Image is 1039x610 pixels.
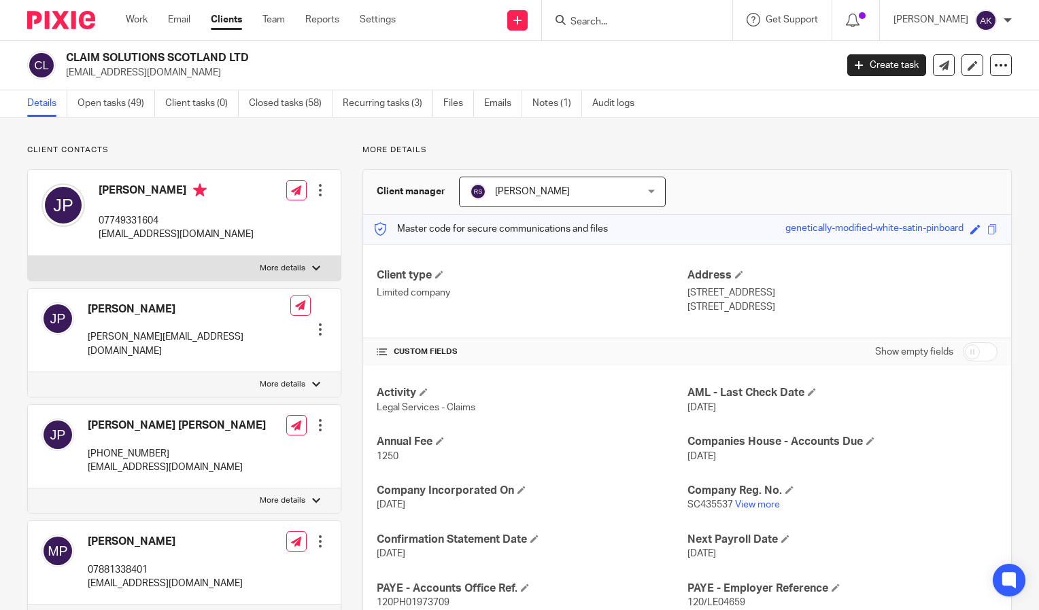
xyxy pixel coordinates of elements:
[88,535,243,549] h4: [PERSON_NAME]
[687,435,998,449] h4: Companies House - Accounts Due
[66,66,827,79] p: [EMAIL_ADDRESS][DOMAIN_NAME]
[687,403,716,412] span: [DATE]
[687,581,998,596] h4: PAYE - Employer Reference
[443,90,474,117] a: Files
[687,268,998,283] h4: Address
[168,13,190,26] a: Email
[373,222,608,236] p: Master code for secure communications and files
[495,187,570,196] span: [PERSON_NAME]
[260,495,305,506] p: More details
[377,286,687,300] p: Limited company
[88,563,243,577] p: 07881338401
[260,263,305,274] p: More details
[377,435,687,449] h4: Annual Fee
[687,386,998,400] h4: AML - Last Check Date
[78,90,155,117] a: Open tasks (49)
[687,300,998,314] p: [STREET_ADDRESS]
[126,13,148,26] a: Work
[41,535,74,567] img: svg%3E
[88,577,243,590] p: [EMAIL_ADDRESS][DOMAIN_NAME]
[377,598,449,607] span: 120PH01973709
[484,90,522,117] a: Emails
[377,533,687,547] h4: Confirmation Statement Date
[687,484,998,498] h4: Company Reg. No.
[27,51,56,79] img: svg%3E
[99,183,254,200] h4: [PERSON_NAME]
[27,90,67,117] a: Details
[687,286,998,300] p: [STREET_ADDRESS]
[377,268,687,283] h4: Client type
[893,13,968,26] p: [PERSON_NAME]
[687,500,733,509] span: SC435537
[99,228,254,241] p: [EMAIL_ADDRESS][DOMAIN_NAME]
[847,54,926,76] a: Create task
[785,221,964,237] div: genetically-modified-white-satin-pinboard
[66,51,675,65] h2: CLAIM SOLUTIONS SCOTLAND LTD
[360,13,396,26] a: Settings
[377,346,687,357] h4: CUSTOM FIELDS
[687,549,716,558] span: [DATE]
[88,461,266,474] p: [EMAIL_ADDRESS][DOMAIN_NAME]
[88,302,290,317] h4: [PERSON_NAME]
[377,484,687,498] h4: Company Incorporated On
[88,447,266,461] p: [PHONE_NUMBER]
[41,302,74,335] img: svg%3E
[27,145,341,156] p: Client contacts
[377,185,445,198] h3: Client manager
[41,418,74,451] img: svg%3E
[262,13,285,26] a: Team
[165,90,239,117] a: Client tasks (0)
[687,598,745,607] span: 120/LE04659
[875,345,953,359] label: Show empty fields
[362,145,1012,156] p: More details
[27,11,95,29] img: Pixie
[305,13,339,26] a: Reports
[88,418,266,433] h4: [PERSON_NAME] [PERSON_NAME]
[377,452,398,461] span: 1250
[377,500,405,509] span: [DATE]
[249,90,333,117] a: Closed tasks (58)
[99,214,254,228] p: 07749331604
[592,90,645,117] a: Audit logs
[41,183,85,227] img: svg%3E
[532,90,582,117] a: Notes (1)
[260,379,305,390] p: More details
[377,403,475,412] span: Legal Services - Claims
[193,183,207,197] i: Primary
[687,533,998,547] h4: Next Payroll Date
[377,386,687,400] h4: Activity
[343,90,433,117] a: Recurring tasks (3)
[470,183,486,200] img: svg%3E
[975,10,997,31] img: svg%3E
[735,500,780,509] a: View more
[377,549,405,558] span: [DATE]
[377,581,687,596] h4: PAYE - Accounts Office Ref.
[88,330,290,358] p: [PERSON_NAME][EMAIL_ADDRESS][DOMAIN_NAME]
[569,16,692,29] input: Search
[766,15,818,24] span: Get Support
[211,13,242,26] a: Clients
[687,452,716,461] span: [DATE]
